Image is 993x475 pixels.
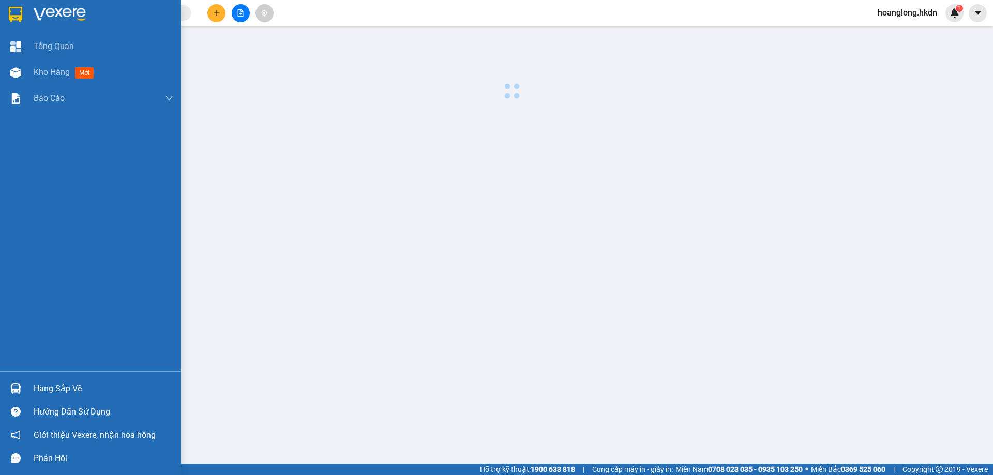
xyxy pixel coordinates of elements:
img: warehouse-icon [10,383,21,394]
span: Giới thiệu Vexere, nhận hoa hồng [34,428,156,441]
span: | [893,464,895,475]
span: copyright [936,466,943,473]
button: aim [255,4,274,22]
img: warehouse-icon [10,67,21,78]
span: Báo cáo [34,91,65,104]
strong: 1900 633 818 [531,465,575,473]
img: solution-icon [10,93,21,104]
span: aim [261,9,268,17]
button: caret-down [969,4,987,22]
span: 1 [957,5,961,12]
span: caret-down [973,8,983,18]
span: Kho hàng [34,67,70,77]
span: Cung cấp máy in - giấy in: [592,464,673,475]
div: Hướng dẫn sử dụng [34,404,173,420]
span: question-circle [11,407,21,417]
button: file-add [232,4,250,22]
span: Tổng Quan [34,40,74,53]
strong: 0708 023 035 - 0935 103 250 [708,465,803,473]
span: plus [213,9,220,17]
span: Miền Nam [675,464,803,475]
span: ⚪️ [805,467,808,471]
span: hoanglong.hkdn [869,6,945,19]
span: | [583,464,584,475]
span: Miền Bắc [811,464,885,475]
span: notification [11,430,21,440]
sup: 1 [956,5,963,12]
span: Hỗ trợ kỹ thuật: [480,464,575,475]
button: plus [207,4,225,22]
span: message [11,453,21,463]
span: file-add [237,9,244,17]
span: mới [75,67,94,79]
img: logo-vxr [9,7,22,22]
img: icon-new-feature [950,8,959,18]
img: dashboard-icon [10,41,21,52]
strong: 0369 525 060 [841,465,885,473]
div: Phản hồi [34,451,173,466]
span: down [165,94,173,102]
div: Hàng sắp về [34,381,173,396]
